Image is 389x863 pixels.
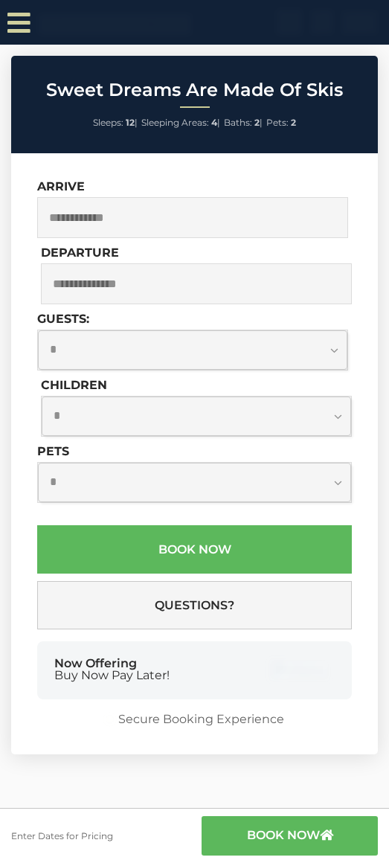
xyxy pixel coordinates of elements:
[37,179,85,193] label: Arrive
[54,658,170,681] div: Now Offering
[254,117,260,128] strong: 2
[224,113,263,132] li: |
[93,117,123,128] span: Sleeps:
[141,113,220,132] li: |
[37,581,352,629] button: Questions?
[141,117,209,128] span: Sleeping Areas:
[41,246,119,260] label: Departure
[306,10,338,35] a: [PHONE_NUMBER]
[37,525,352,574] button: Book Now
[266,117,289,128] span: Pets:
[291,117,296,128] strong: 2
[37,312,89,326] label: Guests:
[15,80,374,100] h2: Sweet Dreams Are Made Of Skis
[37,711,352,728] div: Secure Booking Experience
[37,444,69,458] label: Pets
[38,13,192,36] img: Khaki-logo.png
[54,670,170,681] span: Buy Now Pay Later!
[93,113,138,132] li: |
[276,9,303,36] img: search-regular.svg
[202,816,378,856] button: book now
[224,117,252,128] span: Baths:
[11,830,113,842] span: Enter Dates for Pricing
[126,117,135,128] strong: 12
[211,117,217,128] strong: 4
[41,378,107,392] label: Children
